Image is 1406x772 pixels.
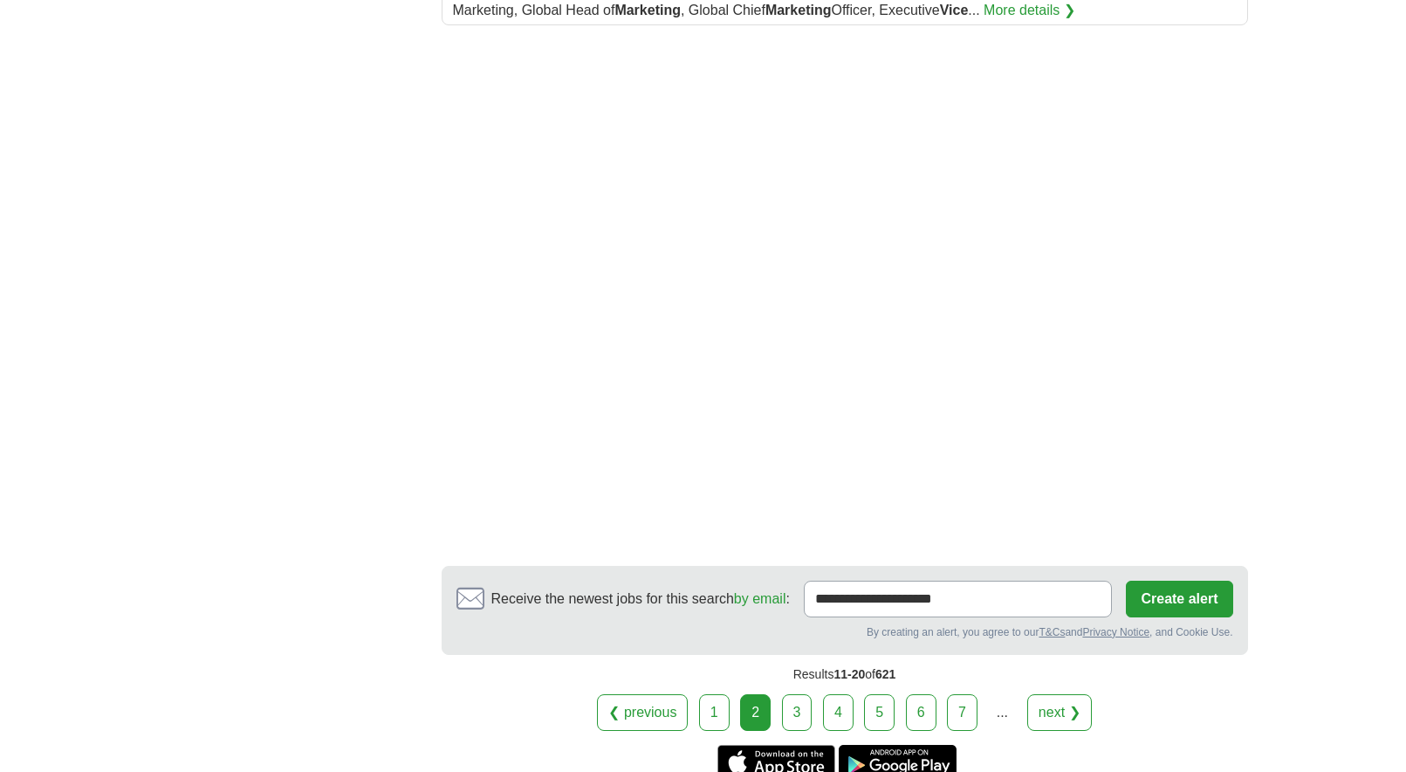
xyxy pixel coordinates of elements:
a: next ❯ [1027,694,1092,731]
a: ❮ previous [597,694,688,731]
strong: Marketing [765,3,832,17]
a: T&Cs [1039,626,1065,638]
a: 5 [864,694,895,731]
strong: Vice [940,3,969,17]
strong: Marketing [614,3,681,17]
button: Create alert [1126,581,1232,617]
a: 6 [906,694,936,731]
a: Privacy Notice [1082,626,1149,638]
span: Receive the newest jobs for this search : [491,589,790,610]
span: 621 [875,667,895,681]
a: 4 [823,694,854,731]
a: by email [734,591,786,606]
div: By creating an alert, you agree to our and , and Cookie Use. [456,624,1233,640]
div: ... [984,695,1019,730]
div: Results of [442,655,1248,694]
a: 7 [947,694,977,731]
span: 11-20 [833,667,865,681]
iframe: Ads by Google [442,39,1248,552]
a: 1 [699,694,730,731]
a: 3 [782,694,813,731]
div: 2 [740,694,771,731]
